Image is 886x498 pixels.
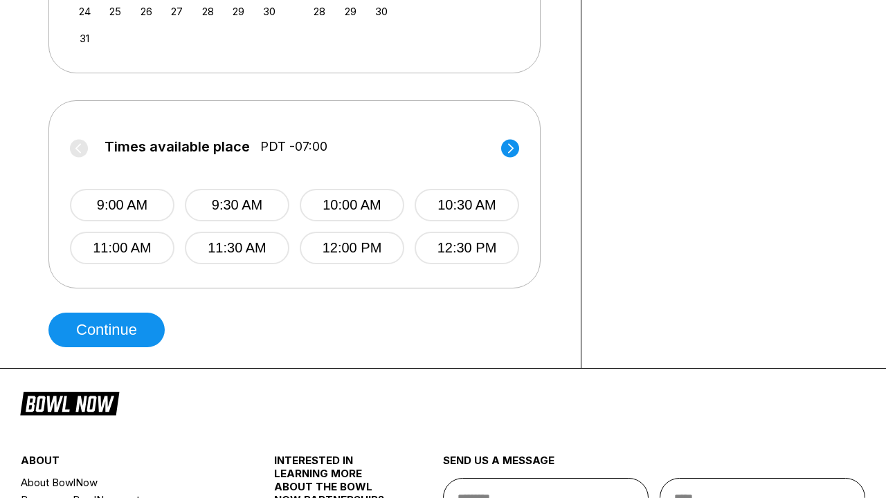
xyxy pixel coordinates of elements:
[260,2,279,21] div: Choose Saturday, August 30th, 2025
[70,189,174,221] button: 9:00 AM
[341,2,360,21] div: Choose Monday, September 29th, 2025
[106,2,125,21] div: Choose Monday, August 25th, 2025
[300,232,404,264] button: 12:00 PM
[137,2,156,21] div: Choose Tuesday, August 26th, 2025
[75,29,94,48] div: Choose Sunday, August 31st, 2025
[300,189,404,221] button: 10:00 AM
[260,139,327,154] span: PDT -07:00
[48,313,165,347] button: Continue
[75,2,94,21] div: Choose Sunday, August 24th, 2025
[185,189,289,221] button: 9:30 AM
[21,454,232,474] div: about
[168,2,186,21] div: Choose Wednesday, August 27th, 2025
[229,2,248,21] div: Choose Friday, August 29th, 2025
[199,2,217,21] div: Choose Thursday, August 28th, 2025
[105,139,250,154] span: Times available place
[310,2,329,21] div: Choose Sunday, September 28th, 2025
[372,2,390,21] div: Choose Tuesday, September 30th, 2025
[415,189,519,221] button: 10:30 AM
[21,474,232,491] a: About BowlNow
[443,454,865,478] div: send us a message
[415,232,519,264] button: 12:30 PM
[70,232,174,264] button: 11:00 AM
[185,232,289,264] button: 11:30 AM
